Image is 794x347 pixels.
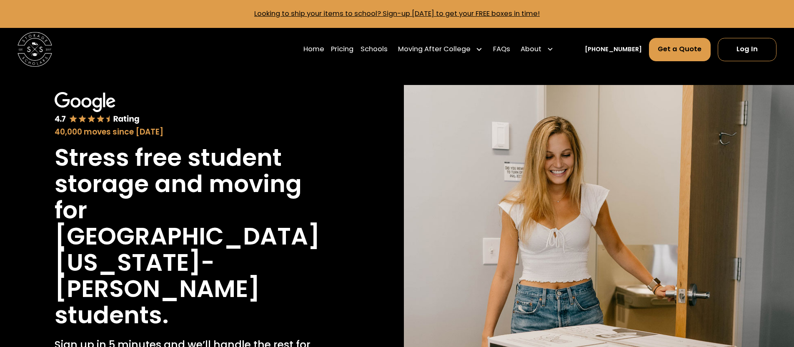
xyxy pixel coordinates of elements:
[55,223,336,302] h1: [GEOGRAPHIC_DATA][US_STATE]-[PERSON_NAME]
[331,37,353,61] a: Pricing
[398,44,471,55] div: Moving After College
[361,37,388,61] a: Schools
[649,38,711,61] a: Get a Quote
[303,37,324,61] a: Home
[55,302,169,328] h1: students.
[521,44,541,55] div: About
[585,45,642,54] a: [PHONE_NUMBER]
[395,37,486,61] div: Moving After College
[718,38,776,61] a: Log In
[55,126,336,138] div: 40,000 moves since [DATE]
[517,37,557,61] div: About
[254,9,540,18] a: Looking to ship your items to school? Sign-up [DATE] to get your FREE boxes in time!
[55,92,140,125] img: Google 4.7 star rating
[55,145,336,223] h1: Stress free student storage and moving for
[493,37,510,61] a: FAQs
[18,32,52,67] img: Storage Scholars main logo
